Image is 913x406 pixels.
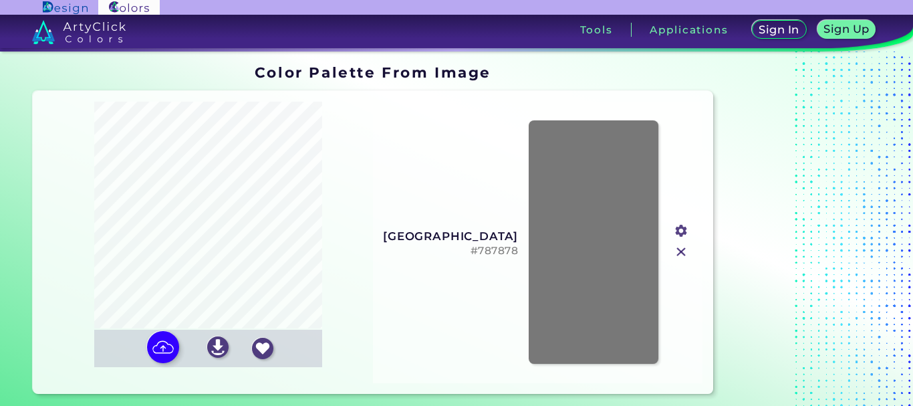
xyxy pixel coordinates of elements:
[252,338,273,359] img: icon_favourite_white.svg
[32,20,126,44] img: logo_artyclick_colors_white.svg
[147,331,179,363] img: icon picture
[650,25,728,35] h3: Applications
[382,245,518,258] h5: #787878
[255,62,491,82] h1: Color Palette From Image
[382,229,518,243] h3: [GEOGRAPHIC_DATA]
[825,24,868,34] h5: Sign Up
[43,1,88,14] img: ArtyClick Design logo
[580,25,613,35] h3: Tools
[754,21,804,39] a: Sign In
[761,25,797,35] h5: Sign In
[672,243,690,261] img: icon_close.svg
[207,336,229,358] img: icon_download_white.svg
[819,21,873,39] a: Sign Up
